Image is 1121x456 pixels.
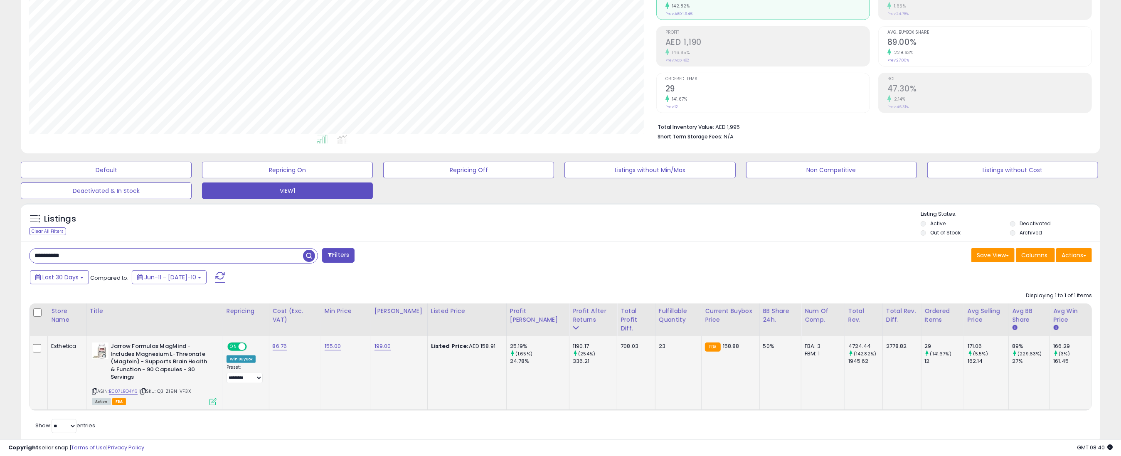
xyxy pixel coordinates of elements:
[658,121,1086,131] li: AED 1,995
[374,307,424,316] div: [PERSON_NAME]
[1053,343,1091,350] div: 166.29
[1053,307,1088,324] div: Avg Win Price
[1053,324,1058,332] small: Avg Win Price.
[228,343,239,350] span: ON
[705,307,756,324] div: Current Buybox Price
[886,307,918,324] div: Total Rev. Diff.
[273,307,318,324] div: Cost (Exc. VAT)
[573,357,617,365] div: 336.21
[35,421,95,429] span: Show: entries
[573,307,613,324] div: Profit After Returns
[245,343,259,350] span: OFF
[30,270,89,284] button: Last 30 Days
[510,307,566,324] div: Profit [PERSON_NAME]
[431,307,503,316] div: Listed Price
[90,307,219,316] div: Title
[659,343,695,350] div: 23
[665,77,870,81] span: Ordered Items
[21,182,192,199] button: Deactivated & In Stock
[132,270,207,284] button: Jun-11 - [DATE]-10
[1056,248,1092,262] button: Actions
[1020,229,1042,236] label: Archived
[564,162,735,178] button: Listings without Min/Max
[669,49,690,56] small: 146.85%
[44,213,76,225] h5: Listings
[887,11,909,16] small: Prev: 24.78%
[930,350,951,357] small: (141.67%)
[891,96,906,102] small: 2.14%
[1021,251,1047,259] span: Columns
[763,307,798,324] div: BB Share 24h.
[573,343,617,350] div: 1190.17
[1018,350,1042,357] small: (229.63%)
[90,274,128,282] span: Compared to:
[144,273,196,281] span: Jun-11 - [DATE]-10
[8,444,144,452] div: seller snap | |
[1059,350,1070,357] small: (3%)
[854,350,876,357] small: (142.82%)
[658,133,722,140] b: Short Term Storage Fees:
[621,343,648,350] div: 708.03
[374,342,391,350] a: 199.00
[109,388,138,395] a: B007LEO4Y6
[665,30,870,35] span: Profit
[1020,220,1051,227] label: Deactivated
[139,388,191,394] span: | SKU: Q3-Z19N-VF3X
[202,182,373,199] button: VIEW1
[665,37,870,49] h2: AED 1,190
[705,343,720,352] small: FBA
[325,307,367,316] div: Min Price
[887,37,1091,49] h2: 89.00%
[383,162,554,178] button: Repricing Off
[1012,307,1046,324] div: Avg BB Share
[202,162,373,178] button: Repricing On
[665,58,689,63] small: Prev: AED 482
[1016,248,1055,262] button: Columns
[1012,343,1050,350] div: 89%
[21,162,192,178] button: Default
[1077,444,1113,451] span: 2025-08-11 08:40 GMT
[510,343,569,350] div: 25.19%
[322,248,355,263] button: Filters
[669,96,687,102] small: 141.67%
[931,229,961,236] label: Out of Stock
[431,342,469,350] b: Listed Price:
[227,355,256,363] div: Win BuyBox
[669,3,690,9] small: 142.82%
[92,343,217,404] div: ASIN:
[971,248,1015,262] button: Save View
[921,210,1100,218] p: Listing States:
[968,307,1005,324] div: Avg Selling Price
[431,343,500,350] div: AED 158.91
[92,398,111,405] span: All listings currently available for purchase on Amazon
[724,133,734,140] span: N/A
[51,307,83,324] div: Store Name
[71,444,106,451] a: Terms of Use
[29,227,66,235] div: Clear All Filters
[887,30,1091,35] span: Avg. Buybox Share
[968,357,1008,365] div: 162.14
[848,357,882,365] div: 1945.62
[42,273,79,281] span: Last 30 Days
[848,307,879,324] div: Total Rev.
[659,307,698,324] div: Fulfillable Quantity
[891,3,906,9] small: 1.65%
[746,162,917,178] button: Non Competitive
[510,357,569,365] div: 24.78%
[887,58,909,63] small: Prev: 27.00%
[891,49,914,56] small: 229.63%
[848,343,882,350] div: 4724.44
[1053,357,1091,365] div: 161.45
[927,162,1098,178] button: Listings without Cost
[805,307,841,324] div: Num of Comp.
[51,343,80,350] div: Esthetica
[665,84,870,95] h2: 29
[886,343,915,350] div: 2778.82
[1012,324,1017,332] small: Avg BB Share.
[111,343,212,383] b: Jarrow Formulas MagMind - Includes Magnesium L-Threonate (Magtein) - Supports Brain Health & Func...
[723,342,739,350] span: 158.88
[805,343,838,350] div: FBA: 3
[658,123,714,131] b: Total Inventory Value:
[887,104,909,109] small: Prev: 46.31%
[273,342,287,350] a: 86.76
